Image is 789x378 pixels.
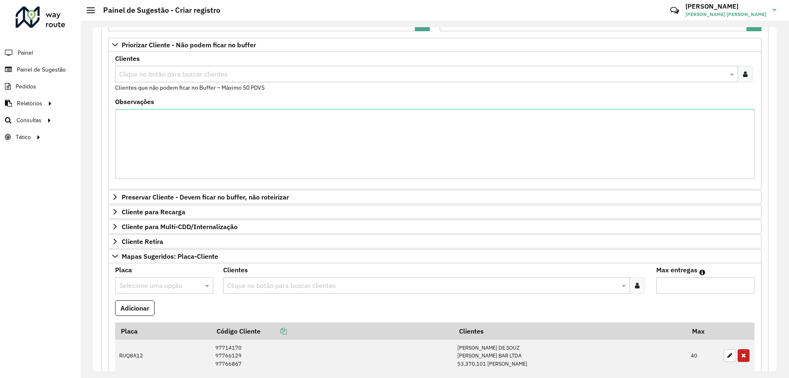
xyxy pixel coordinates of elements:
[17,65,66,74] span: Painel de Sugestão
[211,322,453,340] th: Código Cliente
[115,53,140,63] label: Clientes
[122,238,163,245] span: Cliente Retira
[115,265,132,275] label: Placa
[687,322,720,340] th: Max
[18,49,33,57] span: Painel
[261,327,287,335] a: Copiar
[115,97,154,107] label: Observações
[223,265,248,275] label: Clientes
[108,249,761,263] a: Mapas Sugeridos: Placa-Cliente
[666,2,683,19] a: Contato Rápido
[122,253,218,260] span: Mapas Sugeridos: Placa-Cliente
[453,322,687,340] th: Clientes
[687,340,720,372] td: 40
[108,52,761,189] div: Priorizar Cliente - Não podem ficar no buffer
[16,133,31,141] span: Tático
[656,265,697,275] label: Max entregas
[115,84,265,91] small: Clientes que não podem ficar no Buffer – Máximo 50 PDVS
[453,340,687,372] td: [PERSON_NAME] DE SOUZ [PERSON_NAME] BAR LTDA 53.370.101 [PERSON_NAME]
[122,209,185,215] span: Cliente para Recarga
[108,190,761,204] a: Preservar Cliente - Devem ficar no buffer, não roteirizar
[122,42,256,48] span: Priorizar Cliente - Não podem ficar no buffer
[211,340,453,372] td: 97714170 97766129 97766867
[16,82,36,91] span: Pedidos
[108,220,761,234] a: Cliente para Multi-CDD/Internalização
[699,269,705,276] em: Máximo de clientes que serão colocados na mesma rota com os clientes informados
[115,340,211,372] td: RUQ8A12
[108,234,761,248] a: Cliente Retira
[685,2,766,10] h3: [PERSON_NAME]
[115,322,211,340] th: Placa
[115,300,155,316] button: Adicionar
[685,11,766,18] span: [PERSON_NAME] [PERSON_NAME]
[16,116,42,125] span: Consultas
[108,38,761,52] a: Priorizar Cliente - Não podem ficar no buffer
[95,6,220,15] h2: Painel de Sugestão - Criar registro
[108,205,761,219] a: Cliente para Recarga
[122,223,238,230] span: Cliente para Multi-CDD/Internalização
[17,99,42,108] span: Relatórios
[122,194,289,200] span: Preservar Cliente - Devem ficar no buffer, não roteirizar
